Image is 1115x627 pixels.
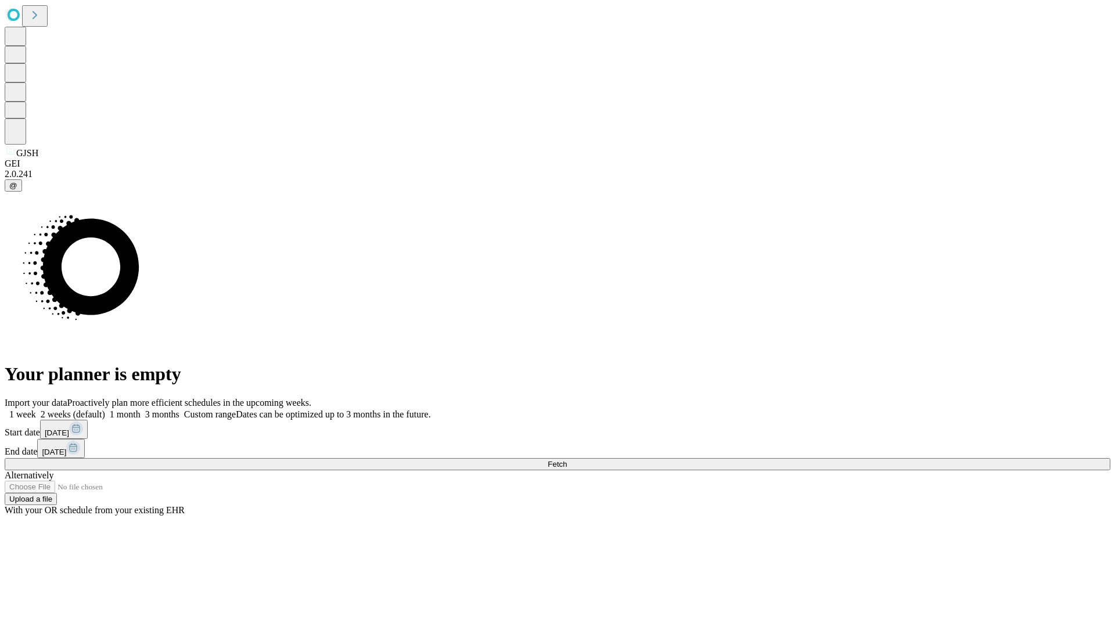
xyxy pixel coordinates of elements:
button: [DATE] [40,420,88,439]
span: Custom range [184,409,236,419]
span: Alternatively [5,470,53,480]
span: With your OR schedule from your existing EHR [5,505,185,515]
span: Fetch [548,460,567,469]
div: Start date [5,420,1110,439]
span: Proactively plan more efficient schedules in the upcoming weeks. [67,398,311,408]
span: 1 month [110,409,141,419]
span: Dates can be optimized up to 3 months in the future. [236,409,430,419]
span: Import your data [5,398,67,408]
span: 3 months [145,409,179,419]
span: [DATE] [45,428,69,437]
button: [DATE] [37,439,85,458]
button: @ [5,179,22,192]
span: @ [9,181,17,190]
div: End date [5,439,1110,458]
div: 2.0.241 [5,169,1110,179]
h1: Your planner is empty [5,363,1110,385]
button: Fetch [5,458,1110,470]
span: GJSH [16,148,38,158]
span: [DATE] [42,448,66,456]
button: Upload a file [5,493,57,505]
div: GEI [5,158,1110,169]
span: 2 weeks (default) [41,409,105,419]
span: 1 week [9,409,36,419]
